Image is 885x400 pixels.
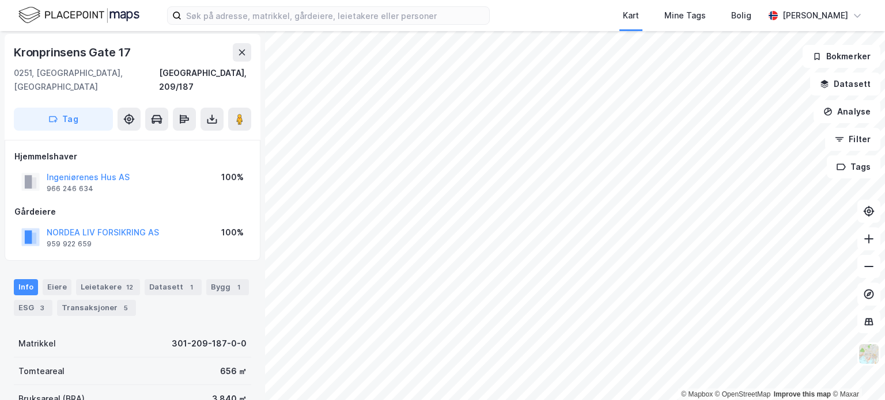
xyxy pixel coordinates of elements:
button: Bokmerker [803,45,880,68]
div: Hjemmelshaver [14,150,251,163]
div: [PERSON_NAME] [782,9,848,22]
div: ESG [14,300,52,316]
div: 100% [221,170,244,184]
div: Tomteareal [18,364,65,378]
img: Z [858,343,880,365]
div: Eiere [43,279,71,295]
div: 5 [120,302,131,314]
div: Bygg [206,279,249,295]
a: Improve this map [774,390,831,398]
div: 0251, [GEOGRAPHIC_DATA], [GEOGRAPHIC_DATA] [14,66,159,94]
div: Kronprinsens Gate 17 [14,43,133,62]
div: Bolig [731,9,751,22]
div: Kart [623,9,639,22]
div: [GEOGRAPHIC_DATA], 209/187 [159,66,251,94]
div: 1 [233,281,244,293]
input: Søk på adresse, matrikkel, gårdeiere, leietakere eller personer [181,7,489,24]
button: Analyse [814,100,880,123]
button: Filter [825,128,880,151]
div: 301-209-187-0-0 [172,337,247,351]
div: Gårdeiere [14,205,251,219]
button: Tags [827,155,880,178]
iframe: Chat Widget [827,345,885,400]
div: Leietakere [76,279,140,295]
button: Datasett [810,73,880,96]
div: 959 922 659 [47,239,92,249]
div: 966 246 634 [47,184,93,193]
div: Mine Tags [664,9,706,22]
div: Datasett [145,279,202,295]
div: 3 [36,302,48,314]
div: 12 [124,281,135,293]
a: Mapbox [681,390,713,398]
div: 100% [221,226,244,239]
img: logo.f888ab2527a4732fd821a326f86c7f29.svg [18,5,139,25]
a: OpenStreetMap [715,390,771,398]
button: Tag [14,108,113,131]
div: Transaksjoner [57,300,136,316]
div: Info [14,279,38,295]
div: 656 ㎡ [220,364,247,378]
div: Matrikkel [18,337,56,351]
div: 1 [186,281,197,293]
